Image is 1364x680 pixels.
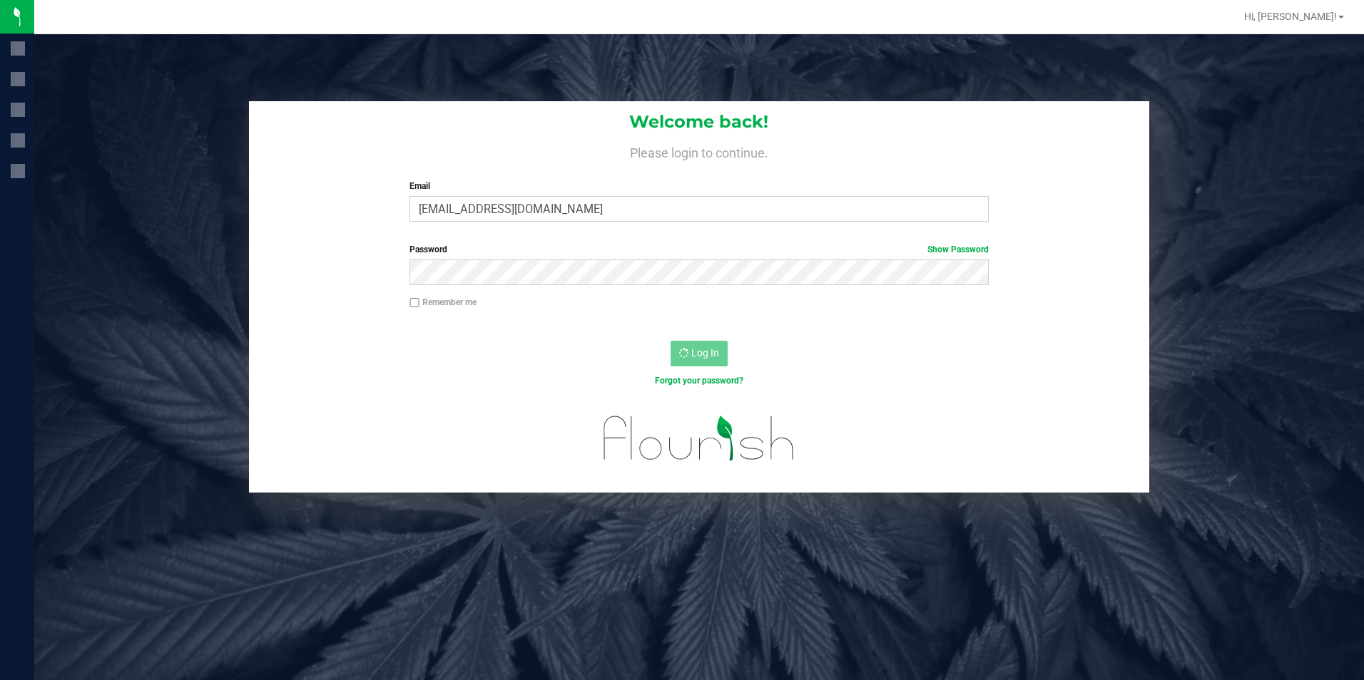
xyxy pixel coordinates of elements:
[249,143,1150,160] h4: Please login to continue.
[409,244,447,254] span: Password
[1244,11,1337,22] span: Hi, [PERSON_NAME]!
[249,113,1150,131] h1: Welcome back!
[671,341,728,366] button: Log In
[586,402,812,475] img: flourish_logo.svg
[409,180,989,192] label: Email
[927,244,989,254] a: Show Password
[409,298,419,308] input: Remember me
[691,347,719,359] span: Log In
[409,296,477,309] label: Remember me
[655,376,743,386] a: Forgot your password?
